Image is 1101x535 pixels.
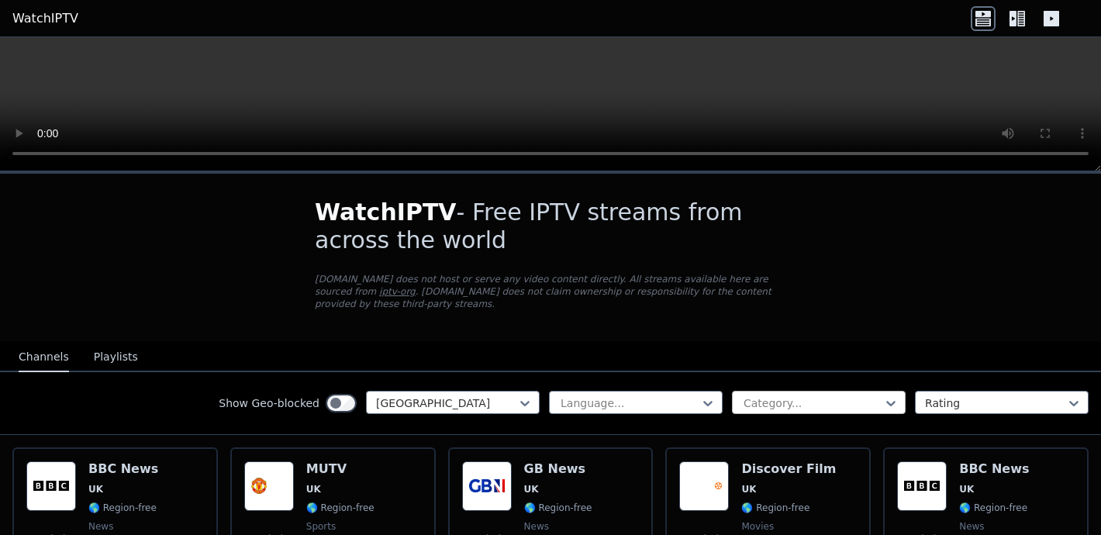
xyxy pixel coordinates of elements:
[741,483,756,495] span: UK
[741,461,836,477] h6: Discover Film
[88,483,103,495] span: UK
[315,198,786,254] h1: - Free IPTV streams from across the world
[12,9,78,28] a: WatchIPTV
[88,502,157,514] span: 🌎 Region-free
[741,520,774,533] span: movies
[315,273,786,310] p: [DOMAIN_NAME] does not host or serve any video content directly. All streams available here are s...
[679,461,729,511] img: Discover Film
[524,461,592,477] h6: GB News
[462,461,512,511] img: GB News
[306,483,321,495] span: UK
[306,461,374,477] h6: MUTV
[379,286,416,297] a: iptv-org
[524,483,539,495] span: UK
[959,461,1029,477] h6: BBC News
[315,198,457,226] span: WatchIPTV
[26,461,76,511] img: BBC News
[94,343,138,372] button: Playlists
[897,461,947,511] img: BBC News
[959,483,974,495] span: UK
[219,395,319,411] label: Show Geo-blocked
[306,502,374,514] span: 🌎 Region-free
[306,520,336,533] span: sports
[741,502,809,514] span: 🌎 Region-free
[959,520,984,533] span: news
[88,520,113,533] span: news
[19,343,69,372] button: Channels
[244,461,294,511] img: MUTV
[959,502,1027,514] span: 🌎 Region-free
[524,520,549,533] span: news
[524,502,592,514] span: 🌎 Region-free
[88,461,158,477] h6: BBC News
